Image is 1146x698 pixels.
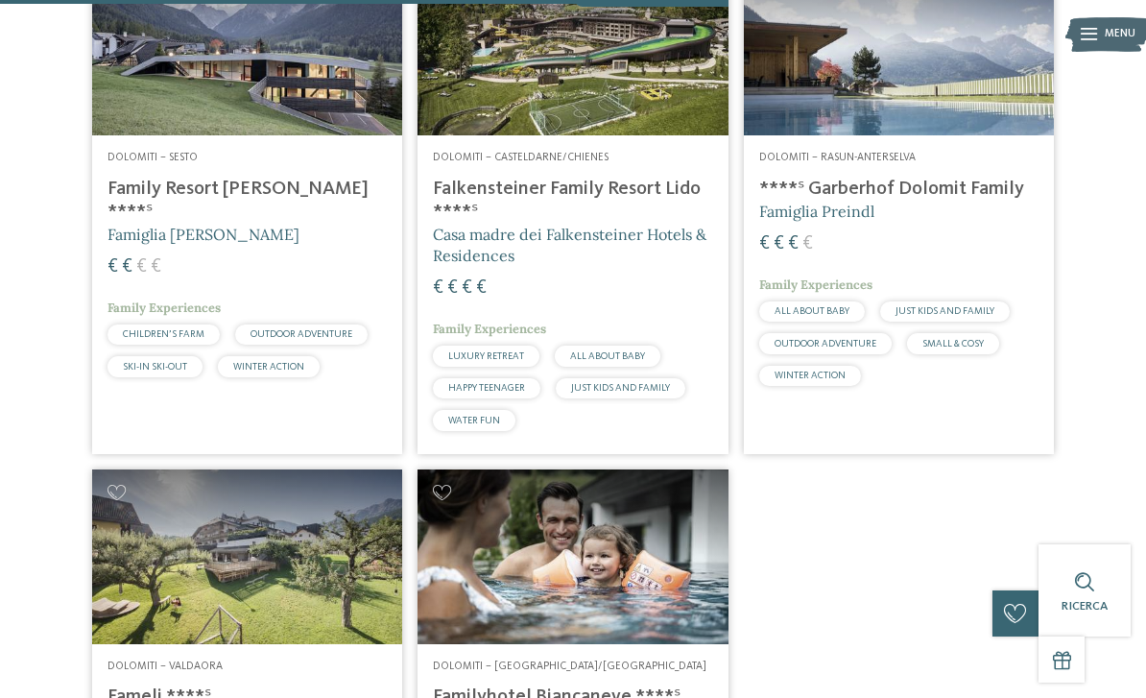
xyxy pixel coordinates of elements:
span: WATER FUN [448,416,500,425]
span: JUST KIDS AND FAMILY [571,383,670,393]
span: € [774,234,784,253]
span: ALL ABOUT BABY [570,351,645,361]
span: € [447,278,458,298]
span: WINTER ACTION [233,362,304,372]
span: HAPPY TEENAGER [448,383,525,393]
span: WINTER ACTION [775,371,846,380]
span: Ricerca [1062,600,1108,613]
span: SKI-IN SKI-OUT [123,362,187,372]
span: € [136,257,147,277]
span: Family Experiences [107,300,221,316]
span: Family Experiences [433,321,546,337]
span: Dolomiti – [GEOGRAPHIC_DATA]/[GEOGRAPHIC_DATA] [433,661,706,672]
img: Cercate un hotel per famiglie? Qui troverete solo i migliori! [418,469,728,644]
span: ALL ABOUT BABY [775,306,849,316]
h4: Family Resort [PERSON_NAME] ****ˢ [107,178,387,224]
span: € [759,234,770,253]
span: SMALL & COSY [922,339,984,349]
h4: ****ˢ Garberhof Dolomit Family [759,178,1039,201]
span: Family Experiences [759,277,872,293]
span: Dolomiti – Valdaora [107,661,223,672]
h4: Falkensteiner Family Resort Lido ****ˢ [433,178,712,224]
span: Dolomiti – Casteldarne/Chienes [433,152,609,163]
span: € [107,257,118,277]
span: JUST KIDS AND FAMILY [895,306,994,316]
span: LUXURY RETREAT [448,351,524,361]
span: € [151,257,161,277]
span: CHILDREN’S FARM [123,329,204,339]
span: Famiglia Preindl [759,202,874,221]
span: Casa madre dei Falkensteiner Hotels & Residences [433,225,706,265]
span: OUTDOOR ADVENTURE [251,329,352,339]
span: Dolomiti – Rasun-Anterselva [759,152,916,163]
span: € [122,257,132,277]
span: OUTDOOR ADVENTURE [775,339,876,349]
img: Cercate un hotel per famiglie? Qui troverete solo i migliori! [92,469,402,644]
span: € [433,278,443,298]
span: € [476,278,487,298]
span: Dolomiti – Sesto [107,152,198,163]
span: € [802,234,813,253]
span: € [462,278,472,298]
span: Famiglia [PERSON_NAME] [107,225,299,244]
span: € [788,234,799,253]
